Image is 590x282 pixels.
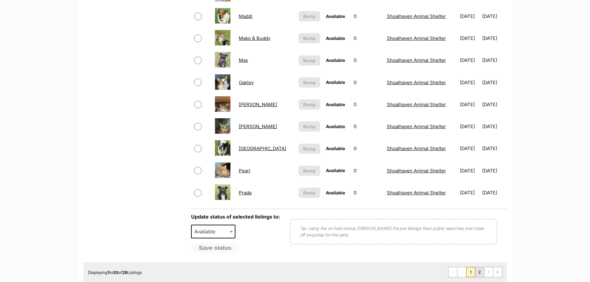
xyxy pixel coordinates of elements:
a: Oakley [239,80,254,85]
span: Bump [303,79,316,86]
a: Shoalhaven Animal Shelter [387,190,446,196]
span: Bump [303,167,316,174]
a: Maddi [239,13,252,19]
td: [DATE] [457,6,482,27]
span: Available [326,36,345,41]
button: Bump [299,77,320,88]
span: Available [326,80,345,85]
label: Update status of selected listings to: [191,214,280,220]
button: Bump [299,188,320,198]
a: Shoalhaven Animal Shelter [387,124,446,129]
p: Tip: using the on hold status [PERSON_NAME] the pet listings from public searches and close off e... [300,225,487,238]
button: Bump [299,11,320,21]
span: Available [192,227,221,236]
span: Previous page [457,267,466,277]
a: [PERSON_NAME] [239,102,277,107]
a: Pearl [239,168,250,174]
td: 0 [351,50,384,71]
td: 0 [351,28,384,49]
a: Shoalhaven Animal Shelter [387,13,446,19]
td: [DATE] [457,116,482,137]
span: Bump [303,57,316,64]
a: Next page [484,267,493,277]
strong: 20 [113,270,118,275]
td: [DATE] [482,160,506,181]
a: [PERSON_NAME] [239,124,277,129]
a: Shoalhaven Animal Shelter [387,57,446,63]
span: Available [326,190,345,195]
td: 0 [351,116,384,137]
td: [DATE] [457,138,482,159]
span: Page 1 [466,267,475,277]
span: Available [326,58,345,63]
span: Available [326,124,345,129]
td: [DATE] [457,160,482,181]
span: Bump [303,35,316,41]
span: Available [326,14,345,19]
td: [DATE] [482,138,506,159]
span: Available [191,225,236,238]
td: [DATE] [457,182,482,203]
td: [DATE] [482,50,506,71]
span: Available [326,168,345,173]
span: Available [326,146,345,151]
button: Save status [191,243,239,253]
span: Bump [303,101,316,108]
span: Bump [303,145,316,152]
span: Bump [303,189,316,196]
td: [DATE] [482,182,506,203]
a: Last page [493,267,502,277]
button: Bump [299,55,320,66]
td: 0 [351,72,384,93]
strong: 1 [107,270,109,275]
a: [GEOGRAPHIC_DATA] [239,145,286,151]
td: [DATE] [457,50,482,71]
td: 0 [351,138,384,159]
td: [DATE] [482,116,506,137]
a: Shoalhaven Animal Shelter [387,102,446,107]
button: Bump [299,121,320,132]
a: Shoalhaven Animal Shelter [387,168,446,174]
button: Bump [299,144,320,154]
a: Prada [239,190,251,196]
a: Shoalhaven Animal Shelter [387,145,446,151]
strong: 28 [122,270,127,275]
td: 0 [351,6,384,27]
td: [DATE] [457,72,482,93]
td: 0 [351,94,384,115]
button: Bump [299,99,320,110]
td: [DATE] [482,6,506,27]
nav: Pagination [448,267,502,277]
a: Mako & Buddy [239,35,270,41]
a: Max [239,57,248,63]
a: Shoalhaven Animal Shelter [387,80,446,85]
td: 0 [351,160,384,181]
button: Bump [299,33,320,43]
a: Page 2 [475,267,484,277]
span: Displaying to of Listings [88,270,142,275]
a: Shoalhaven Animal Shelter [387,35,446,41]
td: [DATE] [457,28,482,49]
td: [DATE] [482,94,506,115]
td: [DATE] [482,72,506,93]
td: [DATE] [457,94,482,115]
button: Bump [299,166,320,176]
span: Bump [303,123,316,130]
span: Available [326,102,345,107]
td: 0 [351,182,384,203]
span: First page [448,267,457,277]
span: Bump [303,13,316,20]
td: [DATE] [482,28,506,49]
